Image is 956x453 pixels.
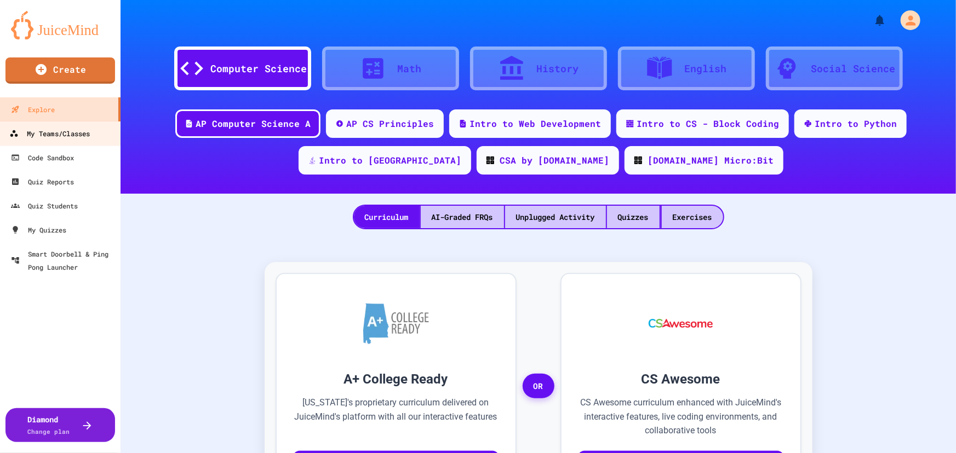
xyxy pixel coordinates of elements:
img: CODE_logo_RGB.png [634,156,642,164]
div: My Teams/Classes [9,127,90,141]
div: Quizzes [607,206,660,228]
div: AP CS Principles [346,117,434,130]
div: My Notifications [853,11,889,30]
h3: A+ College Ready [293,369,499,389]
div: [DOMAIN_NAME] Micro:Bit [648,154,774,167]
img: CS Awesome [638,291,724,356]
p: CS Awesome curriculum enhanced with JuiceMind's interactive features, live coding environments, a... [578,396,784,438]
div: Smart Doorbell & Ping Pong Launcher [11,247,116,274]
div: My Account [889,8,923,33]
div: Quiz Reports [11,175,74,188]
div: Intro to Web Development [470,117,601,130]
div: My Quizzes [11,223,66,236]
div: CSA by [DOMAIN_NAME] [500,154,609,167]
div: Intro to CS - Block Coding [637,117,779,130]
img: logo-orange.svg [11,11,110,39]
div: AI-Graded FRQs [421,206,504,228]
div: Intro to Python [815,117,897,130]
div: Diamond [28,414,70,437]
span: OR [523,374,554,399]
div: AP Computer Science A [196,117,311,130]
div: Social Science [811,61,896,76]
div: Code Sandbox [11,151,74,164]
h3: CS Awesome [578,369,784,389]
button: DiamondChange plan [5,408,115,442]
div: Intro to [GEOGRAPHIC_DATA] [319,154,461,167]
img: A+ College Ready [363,303,429,344]
div: Curriculum [354,206,420,228]
img: CODE_logo_RGB.png [486,156,494,164]
div: Quiz Students [11,199,78,212]
div: Explore [11,103,55,116]
div: English [684,61,726,76]
div: History [536,61,579,76]
div: Unplugged Activity [505,206,606,228]
span: Change plan [28,427,70,435]
p: [US_STATE]'s proprietary curriculum delivered on JuiceMind's platform with all our interactive fe... [293,396,499,438]
div: Exercises [662,206,723,228]
div: Math [398,61,422,76]
div: Computer Science [211,61,307,76]
a: Create [5,57,115,84]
